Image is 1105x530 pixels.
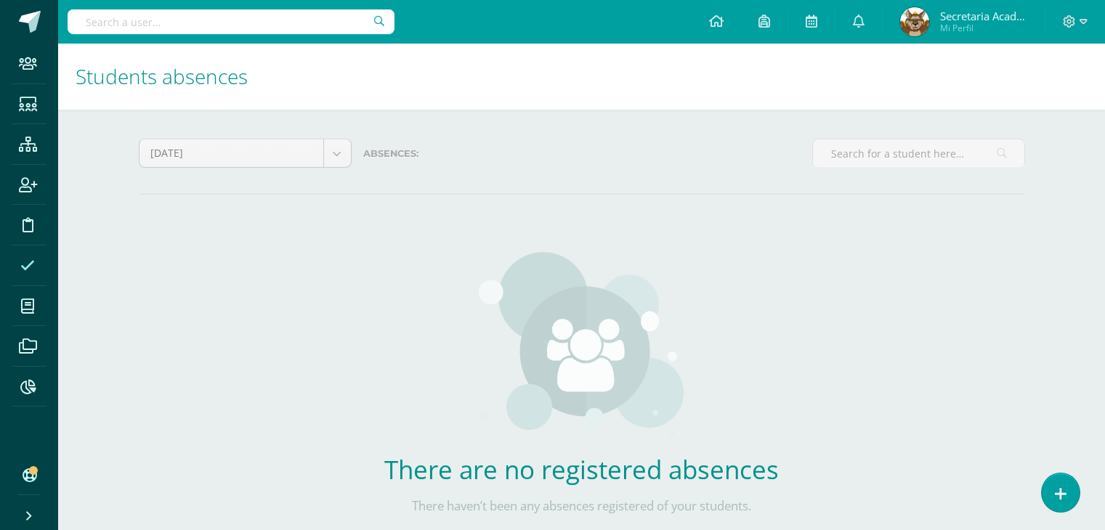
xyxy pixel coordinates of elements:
[68,9,394,34] input: Search a user…
[139,139,351,167] a: [DATE]
[900,7,929,36] img: d6a28b792dbf0ce41b208e57d9de1635.png
[368,498,796,514] p: There haven’t been any absences registered of your students.
[76,62,248,90] span: Students absences
[813,139,1024,168] input: Search for a student here…
[940,22,1027,34] span: Mi Perfil
[940,9,1027,23] span: Secretaria Académica
[363,139,801,168] label: Absences:
[368,452,796,486] h2: There are no registered absences
[479,252,684,441] img: groups.png
[150,139,312,167] span: [DATE]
